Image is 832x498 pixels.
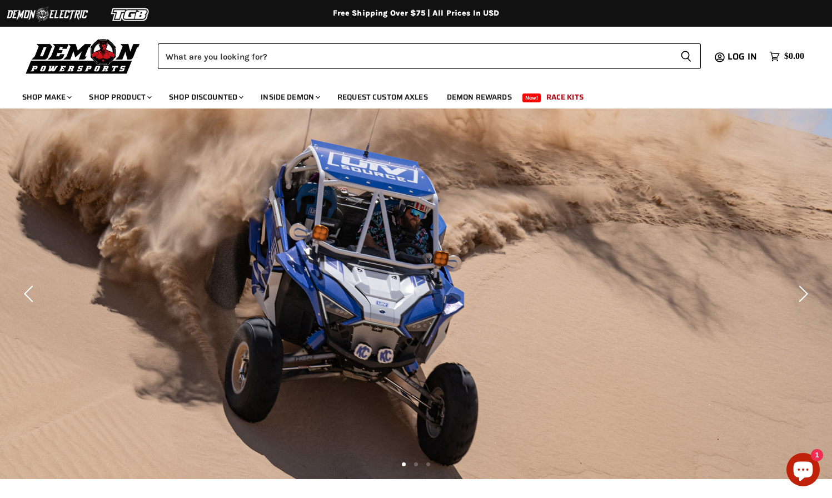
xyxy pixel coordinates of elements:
img: Demon Electric Logo 2 [6,4,89,25]
a: Request Custom Axles [329,86,436,109]
span: $0.00 [784,51,804,62]
form: Product [158,43,701,69]
button: Next [790,283,813,305]
button: Search [671,43,701,69]
inbox-online-store-chat: Shopify online store chat [783,453,823,489]
a: Shop Product [81,86,158,109]
a: Race Kits [538,86,592,109]
li: Page dot 3 [426,462,430,466]
input: Search [158,43,671,69]
span: Log in [728,50,757,63]
img: Demon Powersports [22,36,144,76]
ul: Main menu [14,81,801,109]
a: Shop Discounted [161,86,250,109]
span: New! [522,93,541,102]
a: Shop Make [14,86,78,109]
li: Page dot 2 [414,462,418,466]
a: $0.00 [764,48,810,65]
button: Previous [19,283,42,305]
a: Log in [723,52,764,62]
a: Demon Rewards [439,86,520,109]
li: Page dot 1 [402,462,406,466]
a: Inside Demon [252,86,327,109]
img: TGB Logo 2 [89,4,172,25]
